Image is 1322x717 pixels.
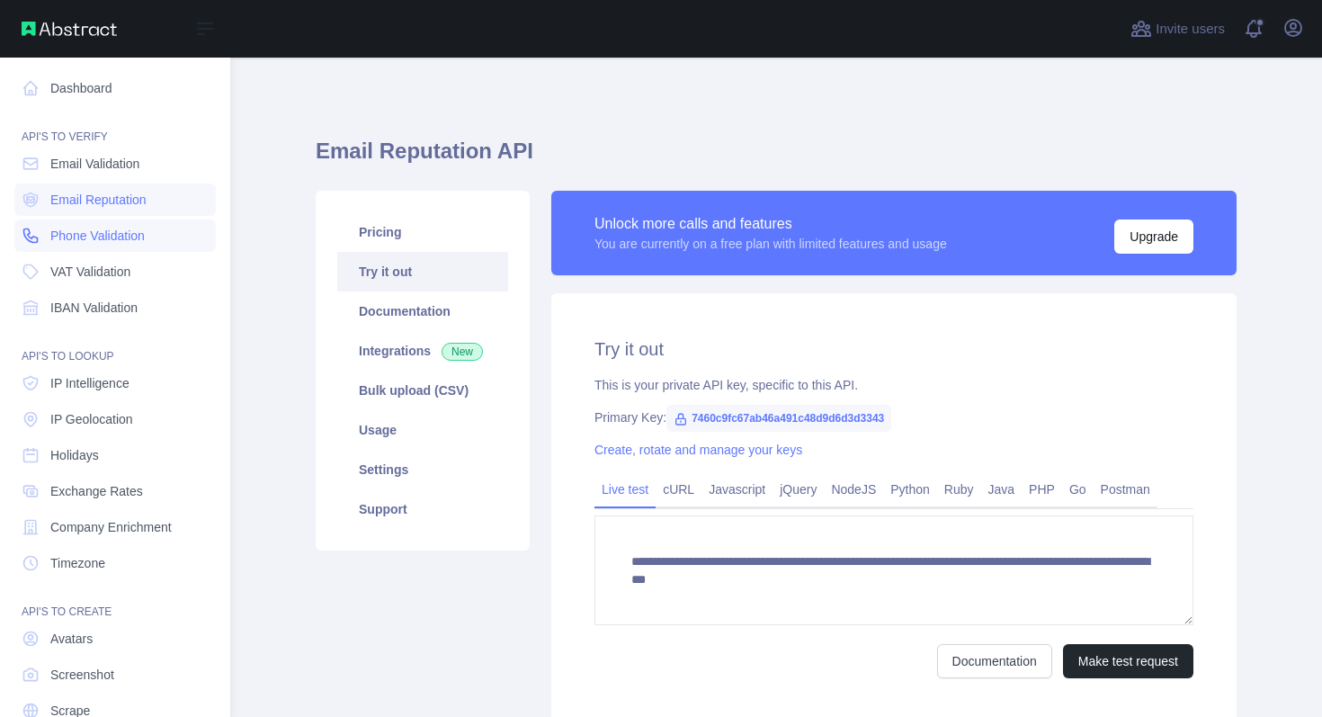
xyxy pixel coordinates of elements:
[337,291,508,331] a: Documentation
[337,331,508,371] a: Integrations New
[594,475,656,504] a: Live test
[50,374,130,392] span: IP Intelligence
[14,255,216,288] a: VAT Validation
[937,644,1052,678] a: Documentation
[594,443,802,457] a: Create, rotate and manage your keys
[14,72,216,104] a: Dashboard
[14,108,216,144] div: API'S TO VERIFY
[701,475,773,504] a: Javascript
[337,410,508,450] a: Usage
[594,213,947,235] div: Unlock more calls and features
[773,475,824,504] a: jQuery
[824,475,883,504] a: NodeJS
[14,511,216,543] a: Company Enrichment
[14,659,216,691] a: Screenshot
[666,405,891,432] span: 7460c9fc67ab46a491c48d9d6d3d3343
[14,583,216,619] div: API'S TO CREATE
[14,327,216,363] div: API'S TO LOOKUP
[1022,475,1062,504] a: PHP
[594,376,1193,394] div: This is your private API key, specific to this API.
[14,403,216,435] a: IP Geolocation
[50,482,143,500] span: Exchange Rates
[337,212,508,252] a: Pricing
[14,220,216,252] a: Phone Validation
[50,155,139,173] span: Email Validation
[1114,220,1193,254] button: Upgrade
[937,475,981,504] a: Ruby
[50,263,130,281] span: VAT Validation
[14,148,216,180] a: Email Validation
[50,191,147,209] span: Email Reputation
[337,371,508,410] a: Bulk upload (CSV)
[50,410,133,428] span: IP Geolocation
[1094,475,1157,504] a: Postman
[50,299,138,317] span: IBAN Validation
[1062,475,1094,504] a: Go
[337,489,508,529] a: Support
[14,439,216,471] a: Holidays
[337,252,508,291] a: Try it out
[22,22,117,36] img: Abstract API
[337,450,508,489] a: Settings
[50,446,99,464] span: Holidays
[1127,14,1228,43] button: Invite users
[14,367,216,399] a: IP Intelligence
[50,630,93,648] span: Avatars
[981,475,1023,504] a: Java
[14,547,216,579] a: Timezone
[14,623,216,655] a: Avatars
[883,475,937,504] a: Python
[14,184,216,216] a: Email Reputation
[50,666,114,684] span: Screenshot
[442,343,483,361] span: New
[50,518,172,536] span: Company Enrichment
[50,227,145,245] span: Phone Validation
[656,475,701,504] a: cURL
[14,291,216,324] a: IBAN Validation
[50,554,105,572] span: Timezone
[14,475,216,507] a: Exchange Rates
[1063,644,1193,678] button: Make test request
[316,137,1237,180] h1: Email Reputation API
[594,336,1193,362] h2: Try it out
[594,235,947,253] div: You are currently on a free plan with limited features and usage
[1156,19,1225,40] span: Invite users
[594,408,1193,426] div: Primary Key:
